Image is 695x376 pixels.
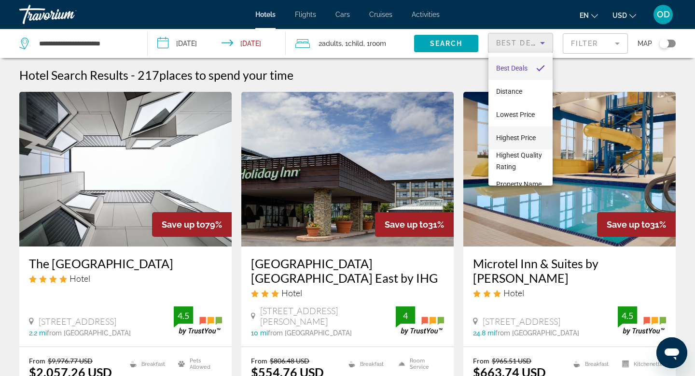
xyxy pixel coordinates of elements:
span: Distance [496,87,522,95]
div: Sort by [488,53,553,186]
span: Lowest Price [496,111,535,118]
span: Highest Quality Rating [496,151,542,171]
span: Property Name [496,180,542,188]
iframe: Button to launch messaging window [656,337,687,368]
span: Best Deals [496,64,528,72]
span: Highest Price [496,134,536,142]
